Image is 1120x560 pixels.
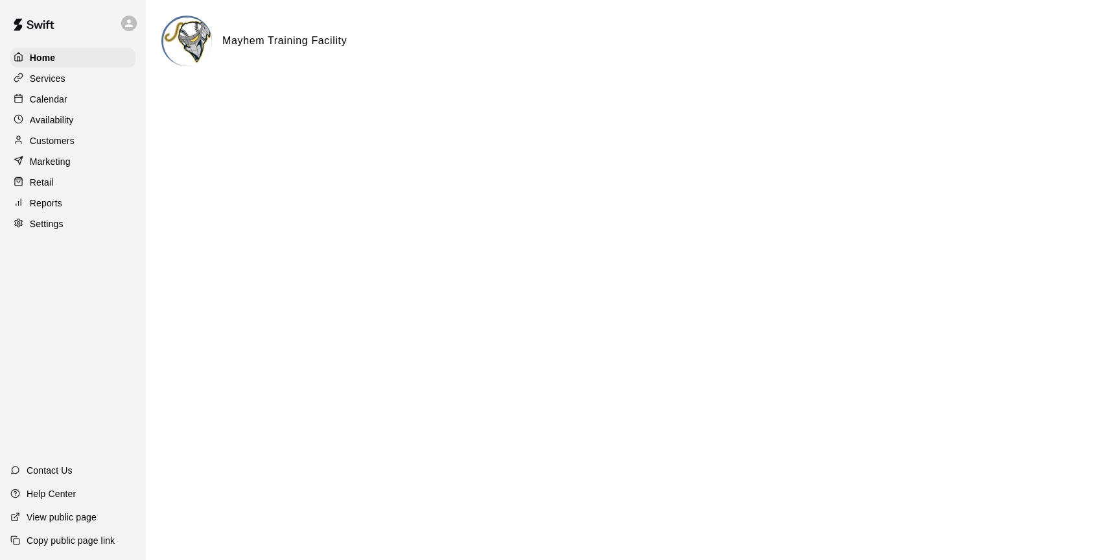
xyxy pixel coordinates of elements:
[10,173,135,192] a: Retail
[10,152,135,171] a: Marketing
[10,90,135,109] a: Calendar
[30,93,67,106] p: Calendar
[30,114,74,127] p: Availability
[10,110,135,130] a: Availability
[27,511,97,524] p: View public page
[10,193,135,213] a: Reports
[27,487,76,500] p: Help Center
[10,69,135,88] a: Services
[10,131,135,151] a: Customers
[10,214,135,234] a: Settings
[30,217,64,230] p: Settings
[222,32,347,49] h6: Mayhem Training Facility
[10,48,135,67] a: Home
[30,72,65,85] p: Services
[30,134,75,147] p: Customers
[30,51,56,64] p: Home
[163,18,212,66] img: Mayhem Training Facility logo
[27,464,73,477] p: Contact Us
[27,534,115,547] p: Copy public page link
[30,155,71,168] p: Marketing
[30,197,62,210] p: Reports
[30,176,54,189] p: Retail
